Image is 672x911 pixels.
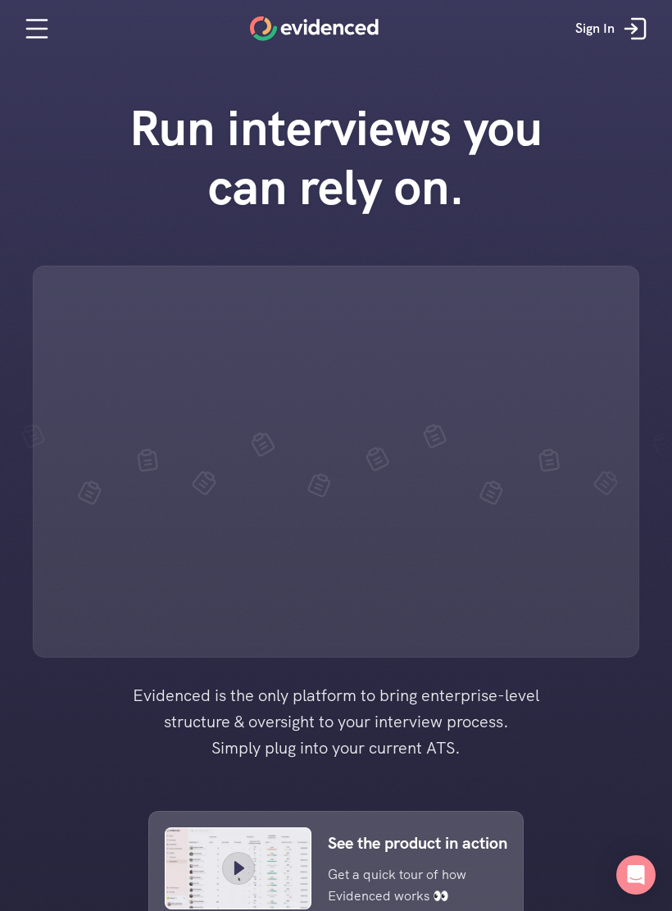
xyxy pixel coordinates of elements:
h1: Run interviews you can rely on. [102,98,570,216]
p: Get a quick tour of how Evidenced works 👀 [328,864,483,906]
p: Sign In [575,18,615,39]
p: See the product in action [328,830,507,856]
h4: Evidenced is the only platform to bring enterprise-level structure & oversight to your interview ... [107,682,565,761]
a: Home [250,16,379,41]
div: Open Intercom Messenger [616,855,656,895]
a: Sign In [563,4,664,53]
